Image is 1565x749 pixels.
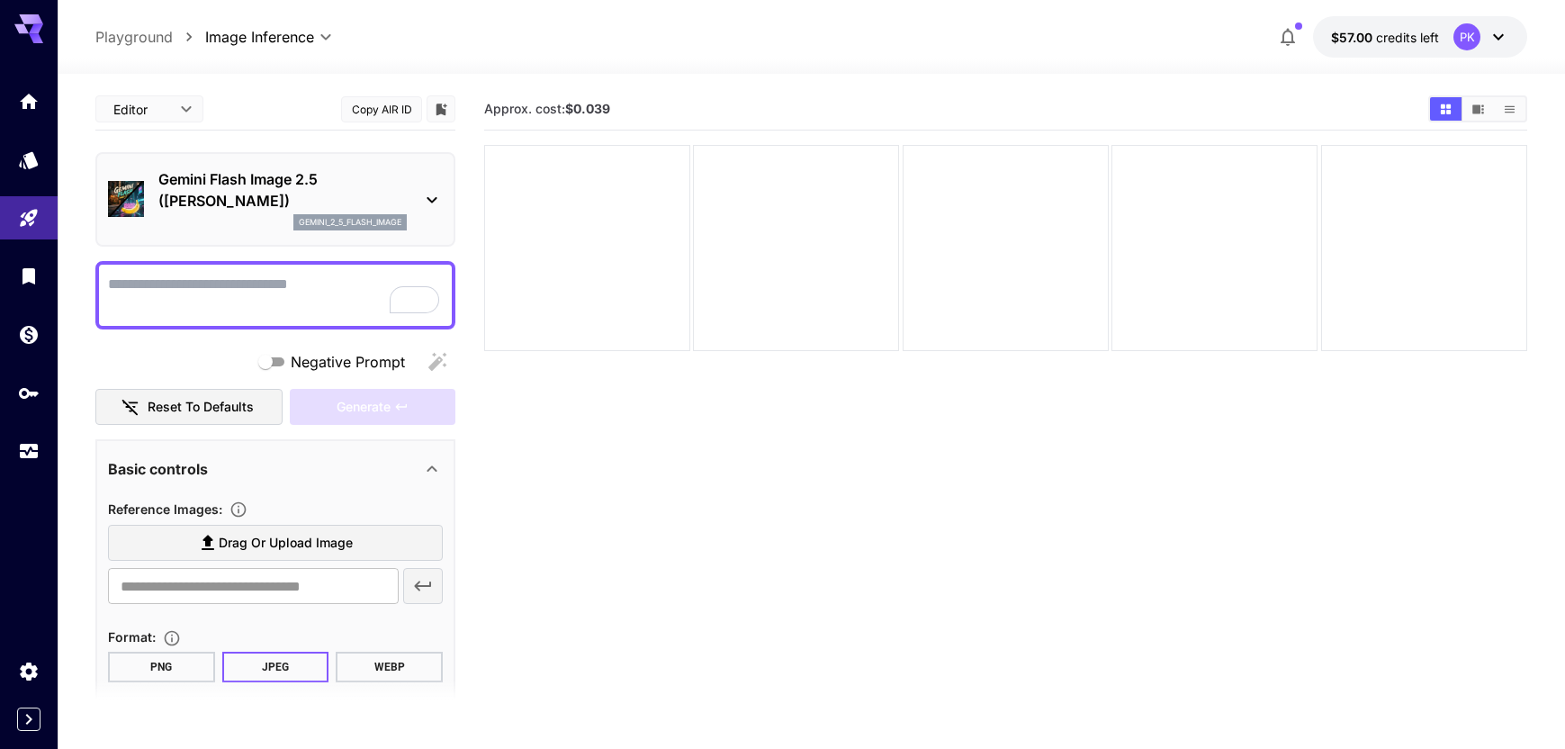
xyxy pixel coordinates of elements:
[18,149,40,171] div: Models
[18,90,40,113] div: Home
[18,440,40,463] div: Usage
[291,351,405,373] span: Negative Prompt
[18,660,40,682] div: Settings
[108,274,443,317] textarea: To enrich screen reader interactions, please activate Accessibility in Grammarly extension settings
[108,458,208,480] p: Basic controls
[108,161,443,238] div: Gemini Flash Image 2.5 ([PERSON_NAME])gemini_2_5_flash_image
[1462,97,1494,121] button: Show media in video view
[113,100,169,119] span: Editor
[17,708,40,731] button: Expand sidebar
[158,168,407,212] p: Gemini Flash Image 2.5 ([PERSON_NAME])
[18,323,40,346] div: Wallet
[336,652,443,682] button: WEBP
[108,525,443,562] label: Drag or upload image
[1453,23,1480,50] div: PK
[95,26,205,48] nav: breadcrumb
[299,216,401,229] p: gemini_2_5_flash_image
[565,101,610,116] b: $0.039
[18,207,40,230] div: Playground
[18,382,40,404] div: API Keys
[433,98,449,120] button: Add to library
[1313,16,1527,58] button: $57.00PK
[1494,97,1525,121] button: Show media in list view
[222,501,255,519] button: Upload a reference image to guide the result. This is needed for Image-to-Image or Inpainting. Su...
[1331,28,1439,47] div: $57.00
[222,652,329,682] button: JPEG
[108,447,443,491] div: Basic controls
[108,652,215,682] button: PNG
[1428,95,1527,122] div: Show media in grid viewShow media in video viewShow media in list view
[108,629,156,645] span: Format :
[1376,30,1439,45] span: credits left
[18,265,40,287] div: Library
[95,389,283,426] button: Reset to defaults
[95,26,173,48] a: Playground
[484,101,610,116] span: Approx. cost:
[1331,30,1376,45] span: $57.00
[341,96,422,122] button: Copy AIR ID
[205,26,314,48] span: Image Inference
[1430,97,1462,121] button: Show media in grid view
[156,629,188,647] button: Choose the file format for the output image.
[219,532,353,555] span: Drag or upload image
[108,501,222,517] span: Reference Images :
